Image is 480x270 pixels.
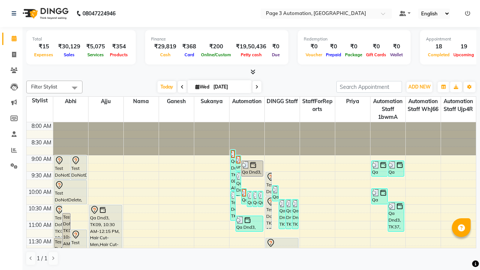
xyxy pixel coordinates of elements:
div: ₹0 [388,42,405,51]
span: Petty cash [239,52,264,57]
span: StaffForReports [300,97,335,114]
div: ₹0 [324,42,343,51]
div: 18 [426,42,451,51]
span: ADD NEW [408,84,430,90]
div: ₹354 [108,42,130,51]
div: Stylist [27,97,53,105]
div: Qa Dnd3, TK30, 10:05 AM-10:35 AM, Hair cut Below 12 years (Boy) [253,191,258,207]
div: 9:00 AM [30,155,53,163]
img: logo [19,3,70,24]
div: Qa Dnd3, TK36, 10:20 AM-11:15 AM, Special Hair Wash- Men [292,199,298,229]
div: Qa Dnd3, TK09, 10:30 AM-12:15 PM, Hair Cut-Men,Hair Cut-Women [90,205,122,262]
span: Services [85,52,106,57]
div: Qa Dnd3, TK38, 10:50 AM-11:20 AM, Hair cut Below 12 years (Boy) [236,216,263,231]
b: 08047224946 [82,3,115,24]
div: 8:30 AM [30,139,53,147]
div: 11:30 AM [27,238,53,246]
span: Abhi [53,97,88,106]
span: Gift Cards [364,52,388,57]
span: Cash [158,52,172,57]
div: Qa Dnd3, TK25, 09:30 AM-10:15 AM, Hair Cut-Men [236,172,241,196]
span: Package [343,52,364,57]
span: Prepaid [324,52,343,57]
div: ₹15 [32,42,55,51]
div: Qa Dnd3, TK27, 10:00 AM-10:30 AM, Hair cut Below 12 years (Boy) [372,189,387,204]
div: Qa Dnd3, TK23, 09:10 AM-09:40 AM, Hair cut Below 12 years (Boy) [372,161,387,176]
span: Automation Staff ujp4R [441,97,476,114]
span: Ganesh [159,97,194,106]
span: Ajju [88,97,123,106]
div: undefined, TK21, 09:00 AM-09:30 AM, Hair cut Below 12 years (Boy) [236,156,241,171]
span: Products [108,52,130,57]
span: Sales [62,52,76,57]
div: Test DoNotDelete, TK15, 09:00 AM-09:45 AM, Hair Cut-Men [71,156,87,179]
span: Automation [229,97,264,106]
div: Qa Dnd3, TK29, 10:05 AM-10:35 AM, Hair cut Below 12 years (Boy) [247,191,252,207]
div: 8:00 AM [30,122,53,130]
div: Qa Dnd3, TK34, 10:20 AM-11:15 AM, Special Hair Wash- Men [279,199,285,229]
span: DINGG Staff [265,97,300,106]
input: Search Appointment [336,81,402,93]
span: Due [270,52,282,57]
div: Test DoNotDelete, TK20, 11:30 AM-12:15 PM, Hair Cut-Men [266,238,298,262]
div: Qa Dnd3, TK23, 09:10 AM-09:40 AM, Hair cut Below 12 years (Boy) [241,161,263,176]
div: Total [32,36,130,42]
div: Test DoNotDelete, TK08, 11:15 AM-12:00 PM, Hair Cut-Men [71,230,87,253]
div: Redemption [304,36,405,42]
span: Filter Stylist [31,84,57,90]
span: Wed [193,84,211,90]
div: Qa Dnd3, TK35, 10:20 AM-11:15 AM, Special Hair Wash- Men [286,199,292,229]
div: ₹0 [304,42,324,51]
span: Card [183,52,196,57]
button: ADD NEW [406,82,432,92]
div: Test DoNotDelete, TK03, 11:30 AM-12:15 PM, Hair Cut-Men [54,238,62,262]
div: 9:30 AM [30,172,53,180]
div: ₹30,129 [55,42,83,51]
div: 19 [451,42,476,51]
div: 10:00 AM [27,188,53,196]
div: ₹0 [364,42,388,51]
span: Priya [335,97,370,106]
span: Completed [426,52,451,57]
div: Qa Dnd3, TK37, 10:25 AM-11:20 AM, Special Hair Wash- Men [388,202,404,231]
div: Test DoNotDelete, TK05, 10:45 AM-12:30 PM, Hair Cut-Men,Hair Cut-Women (₹550) [63,213,70,270]
span: Nama [124,97,159,106]
span: Automation Staff WhJ66 [406,97,441,114]
div: ₹5,075 [83,42,108,51]
div: 11:00 AM [27,221,53,229]
div: Qa Dnd3, TK28, 10:00 AM-10:30 AM, Hair cut Below 12 years (Boy) [241,189,246,204]
span: 1 / 1 [37,255,47,262]
div: Finance [151,36,282,42]
span: Upcoming [451,52,476,57]
div: Qa Dnd3, TK31, 10:05 AM-10:35 AM, Hair cut Below 12 years (Boy) [258,191,263,207]
span: Sukanya [194,97,229,106]
div: Qa Dnd3, TK26, 09:55 AM-10:25 AM, Hair cut Below 12 years (Boy) [272,186,278,201]
div: ₹0 [343,42,364,51]
div: Test DoNotDelete, TK33, 10:05 AM-11:00 AM, Special Hair Wash- Men [231,191,235,220]
div: Qa Dnd3, TK22, 08:50 AM-10:05 AM, Hair Cut By Expert-Men,Hair Cut-Men [231,150,235,190]
span: Voucher [304,52,324,57]
div: ₹29,819 [151,42,179,51]
div: ₹0 [269,42,282,51]
div: Test DoNotDelete, TK19, 10:15 AM-11:15 AM, Hair Cut-Women [266,197,272,229]
input: 2025-10-01 [211,81,249,93]
div: ₹19,50,436 [233,42,269,51]
div: Test DoNotDelete, TK07, 09:45 AM-10:30 AM, Hair Cut-Men [54,180,87,204]
div: ₹200 [199,42,233,51]
div: Qa Dnd3, TK24, 09:10 AM-09:40 AM, Hair Cut By Expert-Men [388,161,404,176]
span: Today [157,81,176,93]
div: ₹368 [179,42,199,51]
div: Test DoNotDelete, TK07, 10:30 AM-11:30 AM, Hair Cut-Women [54,205,62,237]
div: Test DoNotDelete, TK19, 09:30 AM-10:15 AM, Hair Cut-Men [266,172,272,196]
span: Wallet [388,52,405,57]
span: Online/Custom [199,52,233,57]
span: Automation Staff 1bwmA [370,97,405,122]
span: Expenses [32,52,55,57]
div: Test DoNotDelete, TK04, 09:00 AM-09:45 AM, Hair Cut-Men [54,156,70,179]
div: 10:30 AM [27,205,53,213]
